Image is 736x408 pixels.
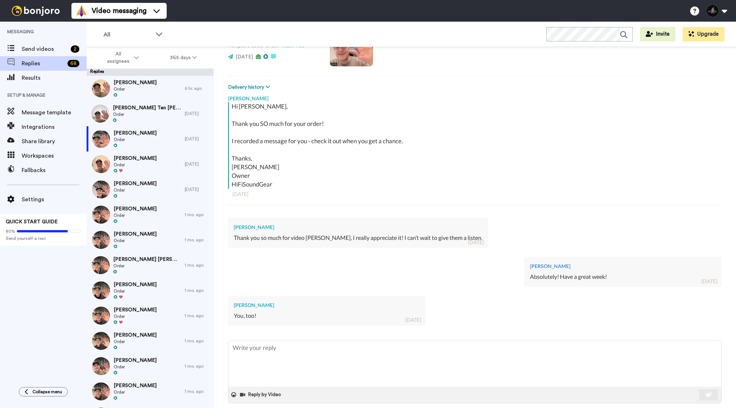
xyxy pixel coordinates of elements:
a: [PERSON_NAME]Order[DATE] [87,126,214,152]
span: Order [114,86,157,92]
img: 54e9eba1-920a-4489-b28a-04f3caf7238f-thumb.jpg [92,206,110,224]
div: [DATE] [701,278,717,285]
span: Order [114,364,157,370]
div: 1 mo. ago [185,237,210,243]
div: [PERSON_NAME] [530,263,716,270]
div: [DATE] [185,136,210,142]
span: Order [113,111,181,117]
a: [PERSON_NAME] Ten [PERSON_NAME]Order[DATE] [87,101,214,126]
div: You, too! [234,312,420,320]
span: Send videos [22,45,68,53]
a: [PERSON_NAME]Order[DATE] [87,177,214,202]
span: All [104,30,152,39]
img: send-white.svg [705,392,713,398]
div: 1 mo. ago [185,363,210,369]
a: [PERSON_NAME]Order1 mo. ago [87,278,214,303]
div: [DATE] [185,111,210,117]
span: 80% [6,228,15,234]
span: Order [114,389,157,395]
a: [PERSON_NAME]Order[DATE] [87,152,214,177]
img: 9be38717-bb75-4f48-9e68-6689502415fe-thumb.jpg [92,231,110,249]
span: [PERSON_NAME] [114,155,157,162]
span: Collapse menu [32,389,62,395]
button: Reply by Video [239,389,283,400]
img: 1d98f950-12bf-42e3-9cce-bff5e072ca85-thumb.jpg [92,382,110,400]
a: [PERSON_NAME]Order1 mo. ago [87,354,214,379]
span: Order [114,187,157,193]
div: [DATE] [185,187,210,192]
div: [PERSON_NAME] [228,91,722,102]
img: d62ab86f-d561-46a8-ba7a-a82b571dd353-thumb.jpg [92,307,110,325]
div: 2 [71,45,79,53]
span: QUICK START GUIDE [6,219,58,224]
span: Order [114,212,157,218]
span: Fallbacks [22,166,87,175]
a: [PERSON_NAME]Order1 mo. ago [87,379,214,404]
button: Upgrade [683,27,724,41]
span: Replies [22,59,65,68]
div: Replies [87,69,214,76]
img: 8d68a1b6-b299-4b23-bbf3-2682a00704a5-thumb.jpg [92,155,110,173]
img: 36d91153-b3a8-4e21-8baf-ad13c5fac1ae-thumb.jpg [92,357,110,375]
span: [PERSON_NAME] Ten [PERSON_NAME] [113,104,181,111]
div: [DATE] [185,161,210,167]
div: Thank you so much for video [PERSON_NAME], I really appreciate it! I can’t wait to give them a li... [234,234,482,242]
span: Order [114,162,157,168]
img: vm-color.svg [76,5,87,17]
span: [PERSON_NAME] [114,130,157,137]
a: [PERSON_NAME]Order1 mo. ago [87,303,214,328]
img: 8c8bfd18-c76e-490e-a99f-277ec7ad2e11-thumb.jpg [92,130,110,148]
span: Integrations [22,123,87,131]
div: 1 mo. ago [185,212,210,218]
div: Absolutely! Have a great week! [530,273,716,281]
span: Message template [22,108,87,117]
div: [DATE] [468,239,484,246]
span: Settings [22,195,87,204]
button: Collapse menu [19,387,68,396]
button: Invite [640,27,675,41]
span: [PERSON_NAME] [114,332,157,339]
span: Send yourself a test [6,236,81,241]
a: [PERSON_NAME]Order1 mo. ago [87,227,214,253]
span: Order [114,313,157,319]
span: Workspaces [22,152,87,160]
a: [PERSON_NAME]Order6 hr. ago [87,76,214,101]
img: 97cc0a26-61e7-4fef-ad67-9fed03d9f317-thumb.jpg [92,256,110,274]
span: [PERSON_NAME] [114,205,157,212]
span: Results [22,74,87,82]
img: 11b3c571-4a35-44e2-8ffe-8d2ffe070dd7-thumb.jpg [92,332,110,350]
div: [DATE] [232,190,717,198]
div: 1 mo. ago [185,313,210,319]
span: Order [114,137,157,142]
div: 6 hr. ago [185,85,210,91]
span: [PERSON_NAME] [114,382,157,389]
span: All assignees [104,51,133,65]
div: 1 mo. ago [185,389,210,394]
span: [PERSON_NAME] [114,79,157,86]
span: Video messaging [92,6,146,16]
span: [PERSON_NAME] [114,180,157,187]
span: [PERSON_NAME] [114,281,157,288]
div: Hi [PERSON_NAME], Thank you SO much for your order! I recorded a message for you - check it out w... [232,102,720,189]
div: 1 mo. ago [185,288,210,293]
span: Order [114,288,157,294]
div: 1 mo. ago [185,338,210,344]
img: be5a1386-e2b9-4e16-a0e6-ce3a952d6068-thumb.jpg [91,105,109,123]
span: [PERSON_NAME] [114,306,157,313]
span: Order [113,263,181,269]
span: [PERSON_NAME] [114,357,157,364]
span: [DATE] [236,54,253,60]
img: 36ca3dd1-e9b3-41bc-b7eb-deced00c1ae2-thumb.jpg [92,180,110,198]
img: eccffda1-569d-445c-aba0-8670a689634f-thumb.jpg [92,281,110,299]
div: [PERSON_NAME] [234,302,420,309]
div: 68 [67,60,79,67]
img: 891f35c2-bb58-4390-84f6-5901a24cb1ba-thumb.jpg [92,79,110,97]
span: [PERSON_NAME] [114,231,157,238]
button: Delivery history [228,83,272,91]
span: [PERSON_NAME] [PERSON_NAME] [113,256,181,263]
div: [DATE] [405,316,421,324]
a: [PERSON_NAME]Order1 mo. ago [87,202,214,227]
img: bj-logo-header-white.svg [9,6,63,16]
a: [PERSON_NAME] [PERSON_NAME]Order1 mo. ago [87,253,214,278]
